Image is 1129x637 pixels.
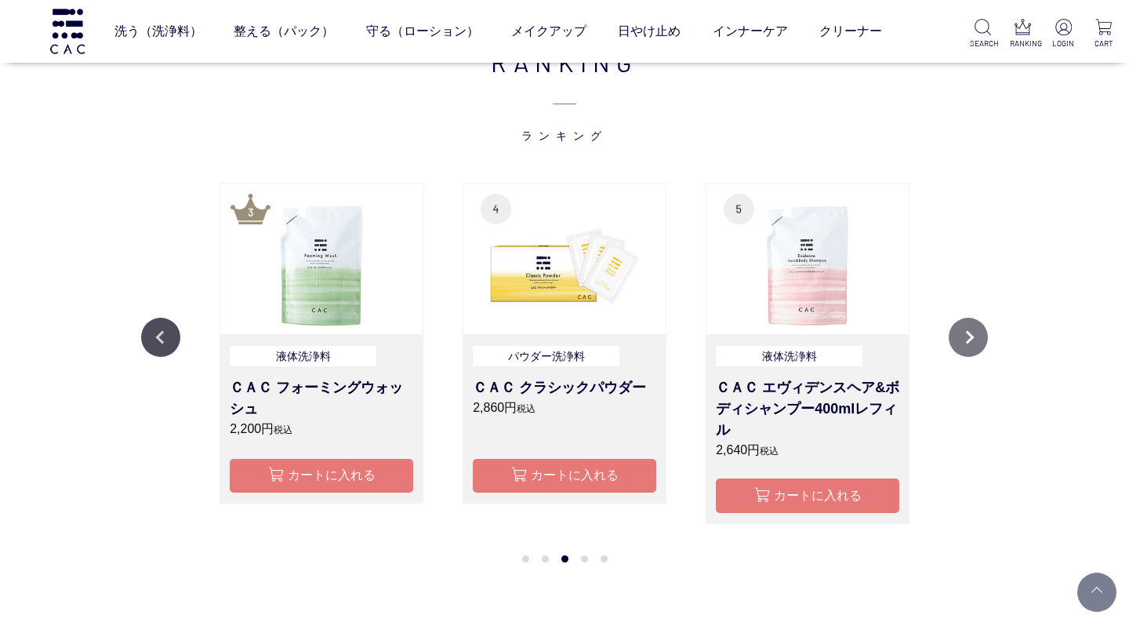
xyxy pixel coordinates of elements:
[1091,19,1116,49] a: CART
[716,441,899,460] p: 2,640円
[473,346,656,440] a: パウダー洗浄料 ＣＡＣ クラシックパウダー 2,860円税込
[1091,38,1116,49] p: CART
[716,346,862,367] p: 液体洗浄料
[970,19,996,49] a: SEARCH
[366,9,479,53] a: 守る（ローション）
[230,377,413,420] h3: ＣＡＣ フォーミングウォッシュ
[713,9,788,53] a: インナーケア
[706,184,909,334] img: エヴィデンスヘアボディシャンプー
[473,346,619,367] p: パウダー洗浄料
[970,38,996,49] p: SEARCH
[517,403,535,414] span: 税込
[1051,19,1076,49] a: LOGIN
[48,9,87,53] img: logo
[561,555,568,562] button: 3 of 2
[274,424,292,435] span: 税込
[522,555,529,562] button: 1 of 2
[463,184,666,334] img: ＣＡＣクラシックパウダー
[141,81,988,144] span: ランキング
[716,346,899,460] a: 液体洗浄料 ＣＡＣ エヴィデンスヘア&ボディシャンプー400mlレフィル 2,640円税込
[230,459,413,493] button: カートに入れる
[473,459,656,493] button: カートに入れる
[542,555,549,562] button: 2 of 2
[1051,38,1076,49] p: LOGIN
[220,184,423,334] img: フォーミングウォッシュ
[511,9,586,53] a: メイクアップ
[473,377,656,399] h3: ＣＡＣ クラシックパウダー
[141,318,180,357] button: Previous
[601,555,608,562] button: 5 of 2
[819,9,882,53] a: クリーナー
[716,479,899,512] button: カートに入れる
[473,399,656,417] p: 2,860円
[114,9,202,53] a: 洗う（洗浄料）
[230,346,376,367] p: 液体洗浄料
[949,318,988,357] button: Next
[234,9,334,53] a: 整える（パック）
[1010,19,1036,49] a: RANKING
[716,377,899,441] h3: ＣＡＣ エヴィデンスヘア&ボディシャンプー400mlレフィル
[760,446,779,457] span: 税込
[581,555,588,562] button: 4 of 2
[230,346,413,440] a: 液体洗浄料 ＣＡＣ フォーミングウォッシュ 2,200円税込
[141,43,988,144] h2: RANKING
[618,9,681,53] a: 日やけ止め
[230,420,413,439] p: 2,200円
[1010,38,1036,49] p: RANKING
